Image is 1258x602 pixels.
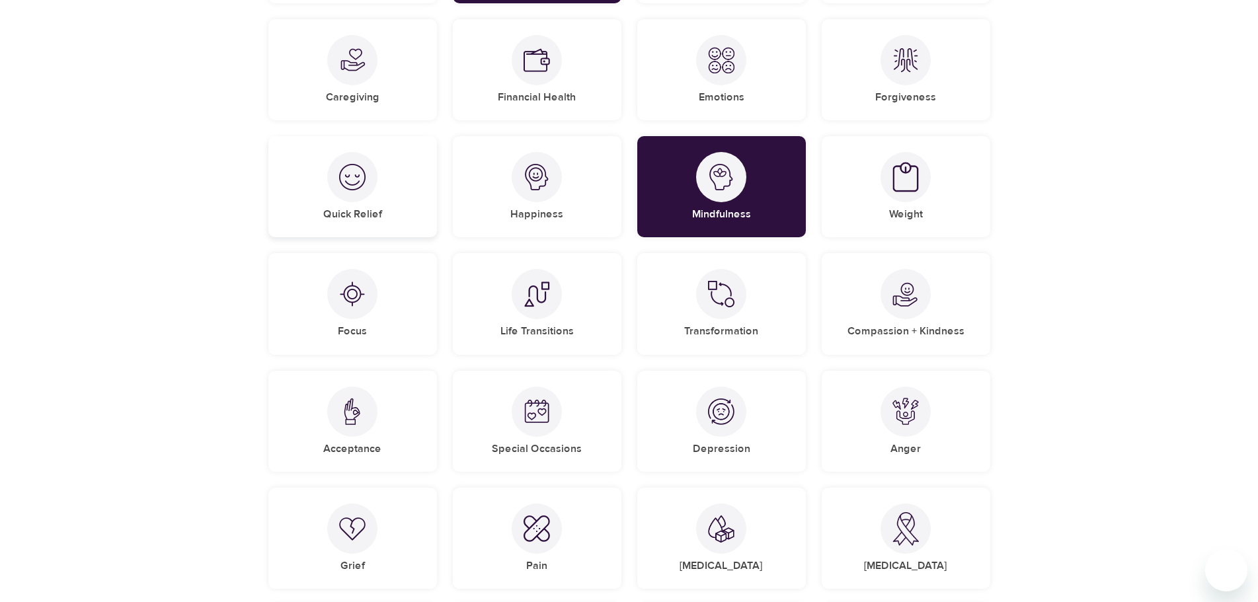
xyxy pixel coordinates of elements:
[822,371,990,472] div: AngerAnger
[268,19,437,120] div: CaregivingCaregiving
[892,47,919,73] img: Forgiveness
[453,488,621,589] div: PainPain
[268,488,437,589] div: GriefGrief
[680,559,763,573] h5: [MEDICAL_DATA]
[1205,549,1247,591] iframe: Button to launch messaging window
[339,47,366,73] img: Caregiving
[637,488,806,589] div: Diabetes[MEDICAL_DATA]
[339,164,366,190] img: Quick Relief
[524,47,550,73] img: Financial Health
[637,136,806,237] div: MindfulnessMindfulness
[822,488,990,589] div: Cancer[MEDICAL_DATA]
[492,442,582,456] h5: Special Occasions
[323,207,382,221] h5: Quick Relief
[822,19,990,120] div: ForgivenessForgiveness
[500,324,574,338] h5: Life Transitions
[323,442,381,456] h5: Acceptance
[637,19,806,120] div: EmotionsEmotions
[524,164,550,190] img: Happiness
[524,398,550,425] img: Special Occasions
[268,253,437,354] div: FocusFocus
[822,253,990,354] div: Compassion + KindnessCompassion + Kindness
[708,47,734,73] img: Emotions
[453,253,621,354] div: Life TransitionsLife Transitions
[892,512,919,546] img: Cancer
[524,515,550,542] img: Pain
[339,398,366,425] img: Acceptance
[498,91,576,104] h5: Financial Health
[453,19,621,120] div: Financial HealthFinancial Health
[692,207,751,221] h5: Mindfulness
[338,324,367,338] h5: Focus
[708,164,734,190] img: Mindfulness
[637,371,806,472] div: DepressionDepression
[890,442,921,456] h5: Anger
[699,91,744,104] h5: Emotions
[892,398,919,425] img: Anger
[708,398,734,425] img: Depression
[326,91,379,104] h5: Caregiving
[693,442,750,456] h5: Depression
[875,91,936,104] h5: Forgiveness
[708,515,734,543] img: Diabetes
[524,281,550,307] img: Life Transitions
[339,517,366,541] img: Grief
[892,281,919,307] img: Compassion + Kindness
[822,136,990,237] div: WeightWeight
[889,207,923,221] h5: Weight
[510,207,563,221] h5: Happiness
[637,253,806,354] div: TransformationTransformation
[453,136,621,237] div: HappinessHappiness
[684,324,758,338] h5: Transformation
[268,371,437,472] div: AcceptanceAcceptance
[339,281,366,307] img: Focus
[453,371,621,472] div: Special OccasionsSpecial Occasions
[708,281,734,307] img: Transformation
[892,162,919,193] img: Weight
[268,136,437,237] div: Quick ReliefQuick Relief
[847,324,964,338] h5: Compassion + Kindness
[526,559,547,573] h5: Pain
[864,559,947,573] h5: [MEDICAL_DATA]
[340,559,365,573] h5: Grief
